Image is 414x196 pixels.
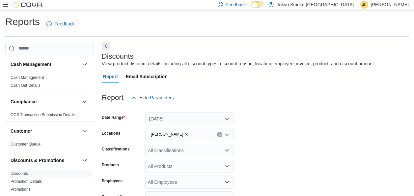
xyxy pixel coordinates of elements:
[102,162,119,168] label: Products
[5,74,94,92] div: Cash Management
[81,60,89,68] button: Cash Management
[102,60,374,67] div: View product discount details including all discount types, discount reason, location, employee, ...
[151,131,183,138] span: [PERSON_NAME]
[44,17,77,30] a: Feedback
[126,70,168,83] span: Email Subscription
[102,94,124,102] h3: Report
[11,75,44,80] a: Cash Management
[217,132,222,137] button: Clear input
[224,148,230,153] button: Open list of options
[11,157,64,164] h3: Discounts & Promotions
[11,187,31,192] a: Promotions
[11,142,41,147] span: Customer Queue
[102,131,121,136] label: Locations
[5,170,94,196] div: Discounts & Promotions
[11,142,41,147] a: Customer Queue
[371,1,409,9] p: [PERSON_NAME]
[11,61,79,68] button: Cash Management
[11,179,42,184] a: Promotion Details
[184,132,188,136] button: Remove Oshawa King from selection in this group
[251,1,265,8] input: Dark Mode
[11,171,28,176] a: Discounts
[102,42,110,50] button: Next
[277,1,354,9] p: Tokyo Smoke [GEOGRAPHIC_DATA]
[251,8,252,9] span: Dark Mode
[11,128,79,134] button: Customer
[11,98,37,105] h3: Compliance
[102,178,123,183] label: Employees
[362,1,367,9] span: JL
[356,1,358,9] p: |
[148,131,192,138] span: Oshawa King
[5,15,40,28] h1: Reports
[103,70,118,83] span: Report
[102,115,125,120] label: Date Range
[11,61,51,68] h3: Cash Management
[11,157,79,164] button: Discounts & Promotions
[81,127,89,135] button: Customer
[224,164,230,169] button: Open list of options
[81,98,89,106] button: Compliance
[11,98,79,105] button: Compliance
[226,1,246,8] span: Feedback
[224,132,230,137] button: Open list of options
[5,111,94,121] div: Compliance
[54,20,74,27] span: Feedback
[11,187,31,192] span: Promotions
[81,156,89,164] button: Discounts & Promotions
[5,140,94,151] div: Customer
[224,180,230,185] button: Open list of options
[102,147,130,152] label: Classifications
[13,1,43,8] img: Cova
[360,1,368,9] div: Jenefer Luchies
[139,94,174,101] span: Hide Parameters
[11,179,42,184] span: Promotion Details
[11,128,32,134] h3: Customer
[145,112,234,125] button: [DATE]
[129,91,177,104] button: Hide Parameters
[11,113,75,117] a: OCS Transaction Submission Details
[11,83,41,88] a: Cash Out Details
[102,52,134,60] h3: Discounts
